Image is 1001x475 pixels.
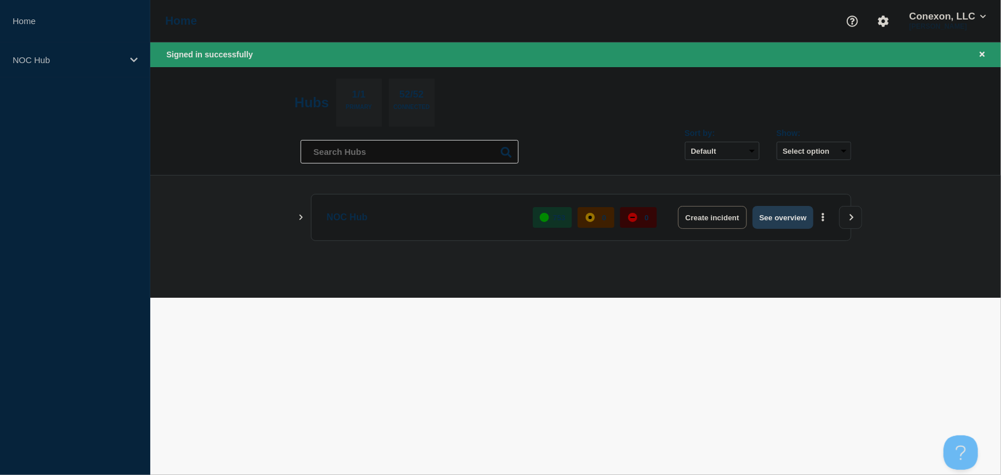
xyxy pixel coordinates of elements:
[871,9,895,33] button: Account settings
[840,9,864,33] button: Support
[301,140,519,163] input: Search Hubs
[685,129,759,138] div: Sort by:
[777,129,851,138] div: Show:
[628,213,637,222] div: down
[166,50,253,59] span: Signed in successfully
[298,213,304,222] button: Show Connected Hubs
[165,14,197,28] h1: Home
[13,55,123,65] p: NOC Hub
[678,206,747,229] button: Create incident
[944,435,978,470] iframe: Help Scout Beacon - Open
[975,48,990,61] button: Close banner
[602,213,606,222] p: 0
[540,213,549,222] div: up
[586,213,595,222] div: affected
[553,213,566,222] p: 753
[394,104,430,116] p: Connected
[753,206,813,229] button: See overview
[839,206,862,229] button: View
[907,11,988,22] button: Conexon, LLC
[348,89,370,104] p: 1/1
[816,207,831,228] button: More actions
[777,142,851,160] button: Select option
[907,22,988,30] p: [PERSON_NAME]
[327,206,520,229] p: NOC Hub
[295,95,329,111] h2: Hubs
[645,213,649,222] p: 0
[346,104,372,116] p: Primary
[685,142,759,160] select: Sort by
[395,89,429,104] p: 52/52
